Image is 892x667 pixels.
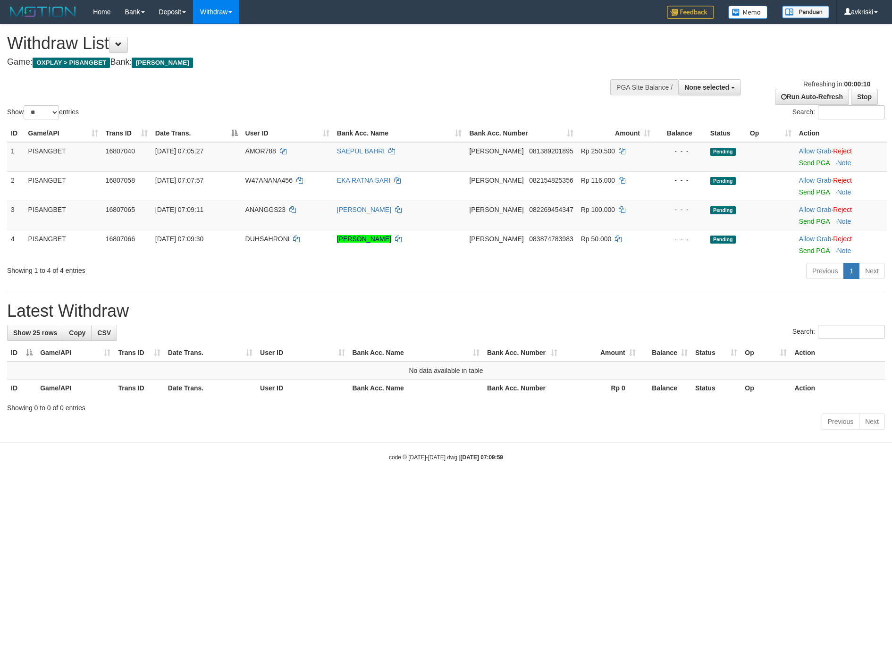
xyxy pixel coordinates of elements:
[799,188,830,196] a: Send PGA
[337,206,391,213] a: [PERSON_NAME]
[799,147,831,155] a: Allow Grab
[333,125,466,142] th: Bank Acc. Name: activate to sort column ascending
[114,344,164,362] th: Trans ID: activate to sort column ascending
[151,125,242,142] th: Date Trans.: activate to sort column descending
[691,344,741,362] th: Status: activate to sort column ascending
[36,344,114,362] th: Game/API: activate to sort column ascending
[799,235,833,243] span: ·
[7,344,36,362] th: ID: activate to sort column descending
[822,414,859,430] a: Previous
[164,380,256,397] th: Date Trans.
[799,235,831,243] a: Allow Grab
[7,380,36,397] th: ID
[581,206,615,213] span: Rp 100.000
[106,235,135,243] span: 16807066
[658,146,703,156] div: - - -
[844,80,870,88] strong: 00:00:10
[7,302,885,321] h1: Latest Withdraw
[806,263,844,279] a: Previous
[256,380,348,397] th: User ID
[741,344,791,362] th: Op: activate to sort column ascending
[782,6,829,18] img: panduan.png
[7,262,365,275] div: Showing 1 to 4 of 4 entries
[833,147,852,155] a: Reject
[851,89,878,105] a: Stop
[164,344,256,362] th: Date Trans.: activate to sort column ascending
[610,79,678,95] div: PGA Site Balance /
[640,380,691,397] th: Balance
[69,329,85,337] span: Copy
[469,177,523,184] span: [PERSON_NAME]
[818,105,885,119] input: Search:
[97,329,111,337] span: CSV
[843,263,859,279] a: 1
[7,142,25,172] td: 1
[25,171,102,201] td: PISANGBET
[349,380,484,397] th: Bank Acc. Name
[654,125,707,142] th: Balance
[775,89,849,105] a: Run Auto-Refresh
[581,235,612,243] span: Rp 50.000
[791,344,885,362] th: Action
[36,380,114,397] th: Game/API
[469,147,523,155] span: [PERSON_NAME]
[833,177,852,184] a: Reject
[483,380,561,397] th: Bank Acc. Number
[799,206,833,213] span: ·
[658,205,703,214] div: - - -
[337,177,390,184] a: EKA RATNA SARI
[561,344,639,362] th: Amount: activate to sort column ascending
[799,218,830,225] a: Send PGA
[155,206,203,213] span: [DATE] 07:09:11
[7,362,885,380] td: No data available in table
[667,6,714,19] img: Feedback.jpg
[837,188,851,196] a: Note
[25,201,102,230] td: PISANGBET
[7,58,585,67] h4: Game: Bank:
[837,218,851,225] a: Note
[640,344,691,362] th: Balance: activate to sort column ascending
[132,58,193,68] span: [PERSON_NAME]
[25,230,102,259] td: PISANGBET
[483,344,561,362] th: Bank Acc. Number: activate to sort column ascending
[245,206,286,213] span: ANANGGS23
[245,147,276,155] span: AMOR788
[465,125,577,142] th: Bank Acc. Number: activate to sort column ascending
[529,177,573,184] span: Copy 082154825356 to clipboard
[155,147,203,155] span: [DATE] 07:05:27
[7,125,25,142] th: ID
[337,147,385,155] a: SAEPUL BAHRI
[114,380,164,397] th: Trans ID
[7,34,585,53] h1: Withdraw List
[710,206,736,214] span: Pending
[102,125,151,142] th: Trans ID: activate to sort column ascending
[25,125,102,142] th: Game/API: activate to sort column ascending
[33,58,110,68] span: OXPLAY > PISANGBET
[529,206,573,213] span: Copy 082269454347 to clipboard
[799,177,833,184] span: ·
[837,159,851,167] a: Note
[678,79,741,95] button: None selected
[707,125,746,142] th: Status
[7,171,25,201] td: 2
[833,206,852,213] a: Reject
[803,80,870,88] span: Refreshing in:
[245,177,293,184] span: W47ANANA456
[7,5,79,19] img: MOTION_logo.png
[799,147,833,155] span: ·
[859,414,885,430] a: Next
[799,177,831,184] a: Allow Grab
[389,454,503,461] small: code © [DATE]-[DATE] dwg |
[581,177,615,184] span: Rp 116.000
[710,177,736,185] span: Pending
[13,329,57,337] span: Show 25 rows
[155,235,203,243] span: [DATE] 07:09:30
[529,235,573,243] span: Copy 083874783983 to clipboard
[837,247,851,254] a: Note
[561,380,639,397] th: Rp 0
[461,454,503,461] strong: [DATE] 07:09:59
[791,380,885,397] th: Action
[349,344,484,362] th: Bank Acc. Name: activate to sort column ascending
[795,171,887,201] td: ·
[7,399,885,413] div: Showing 0 to 0 of 0 entries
